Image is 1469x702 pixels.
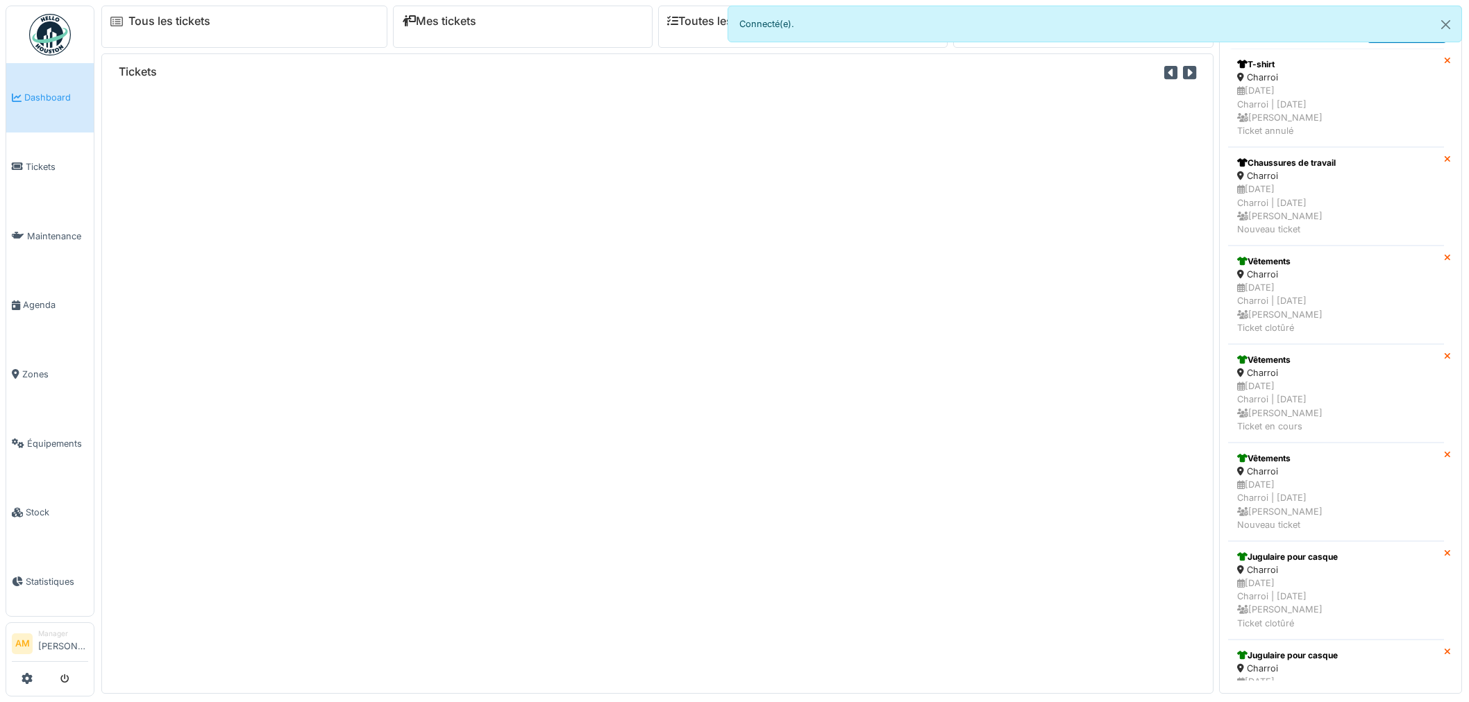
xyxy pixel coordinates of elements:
span: Équipements [27,437,88,450]
a: Agenda [6,271,94,340]
span: Agenda [23,298,88,311]
a: T-shirt Charroi [DATE]Charroi | [DATE] [PERSON_NAME]Ticket annulé [1228,49,1444,147]
div: Charroi [1237,169,1435,182]
a: Zones [6,340,94,409]
a: Jugulaire pour casque Charroi [DATE]Charroi | [DATE] [PERSON_NAME]Ticket clotûré [1228,541,1444,640]
a: Tous les tickets [128,15,210,28]
div: Charroi [1237,71,1435,84]
div: Charroi [1237,366,1435,379]
div: Charroi [1237,662,1435,675]
a: Maintenance [6,201,94,271]
img: Badge_color-CXgf-gQk.svg [29,14,71,55]
div: Jugulaire pour casque [1237,551,1435,563]
a: Toutes les tâches [667,15,771,28]
div: Manager [38,628,88,639]
span: Dashboard [24,91,88,104]
div: [DATE] Charroi | [DATE] [PERSON_NAME] Ticket clotûré [1237,281,1435,334]
a: AM Manager[PERSON_NAME] [12,628,88,662]
div: Jugulaire pour casque [1237,649,1435,662]
span: Zones [22,368,88,381]
a: Équipements [6,409,94,478]
a: Vêtements Charroi [DATE]Charroi | [DATE] [PERSON_NAME]Ticket clotûré [1228,246,1444,344]
span: Stock [26,506,88,519]
div: Vêtements [1237,354,1435,366]
li: AM [12,633,33,654]
span: Statistiques [26,575,88,588]
div: [DATE] Charroi | [DATE] [PERSON_NAME] Ticket annulé [1237,84,1435,137]
h6: Tickets [119,65,157,78]
li: [PERSON_NAME] [38,628,88,658]
div: Chaussures de travail [1237,157,1435,169]
div: Charroi [1237,268,1435,281]
a: Statistiques [6,547,94,617]
div: Vêtements [1237,452,1435,465]
div: [DATE] Charroi | [DATE] [PERSON_NAME] Ticket clotûré [1237,576,1435,630]
div: T-shirt [1237,58,1435,71]
div: [DATE] Charroi | [DATE] [PERSON_NAME] Nouveau ticket [1237,478,1435,531]
div: Charroi [1237,465,1435,478]
a: Vêtements Charroi [DATE]Charroi | [DATE] [PERSON_NAME]Nouveau ticket [1228,443,1444,541]
div: Connecté(e). [728,6,1462,42]
button: Close [1430,6,1461,43]
span: Maintenance [27,230,88,243]
div: Charroi [1237,563,1435,576]
a: Tickets [6,132,94,202]
a: Vêtements Charroi [DATE]Charroi | [DATE] [PERSON_NAME]Ticket en cours [1228,344,1444,443]
div: [DATE] Charroi | [DATE] [PERSON_NAME] Nouveau ticket [1237,182,1435,236]
div: Vêtements [1237,255,1435,268]
a: Dashboard [6,63,94,132]
a: Stock [6,478,94,547]
div: [DATE] Charroi | [DATE] [PERSON_NAME] Ticket en cours [1237,379,1435,433]
a: Mes tickets [402,15,476,28]
a: Chaussures de travail Charroi [DATE]Charroi | [DATE] [PERSON_NAME]Nouveau ticket [1228,147,1444,246]
span: Tickets [26,160,88,173]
